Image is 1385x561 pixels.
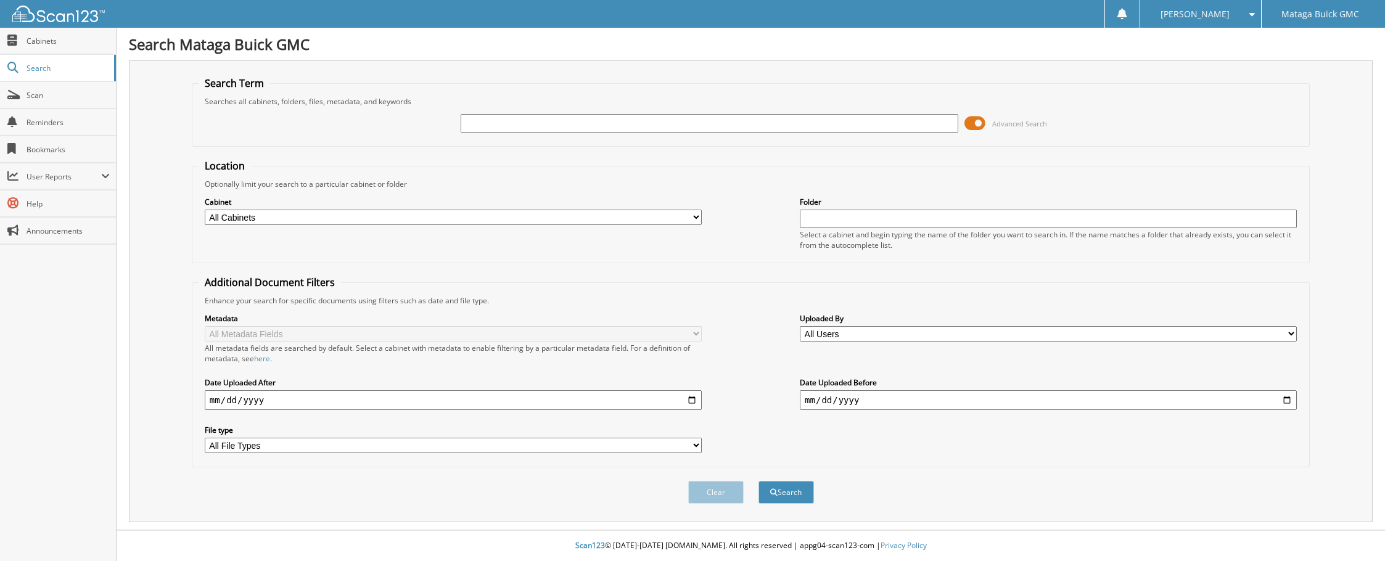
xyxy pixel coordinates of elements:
[27,90,110,100] span: Scan
[881,540,927,551] a: Privacy Policy
[205,377,702,388] label: Date Uploaded After
[27,117,110,128] span: Reminders
[199,276,341,289] legend: Additional Document Filters
[800,377,1297,388] label: Date Uploaded Before
[205,343,702,364] div: All metadata fields are searched by default. Select a cabinet with metadata to enable filtering b...
[199,76,270,90] legend: Search Term
[1161,10,1230,18] span: [PERSON_NAME]
[575,540,605,551] span: Scan123
[27,226,110,236] span: Announcements
[800,390,1297,410] input: end
[12,6,105,22] img: scan123-logo-white.svg
[254,353,270,364] a: here
[27,36,110,46] span: Cabinets
[199,96,1303,107] div: Searches all cabinets, folders, files, metadata, and keywords
[992,119,1047,128] span: Advanced Search
[27,144,110,155] span: Bookmarks
[205,197,702,207] label: Cabinet
[800,229,1297,250] div: Select a cabinet and begin typing the name of the folder you want to search in. If the name match...
[800,313,1297,324] label: Uploaded By
[205,425,702,435] label: File type
[199,295,1303,306] div: Enhance your search for specific documents using filters such as date and file type.
[199,159,251,173] legend: Location
[758,481,814,504] button: Search
[688,481,744,504] button: Clear
[199,179,1303,189] div: Optionally limit your search to a particular cabinet or folder
[27,199,110,209] span: Help
[27,171,101,182] span: User Reports
[129,34,1373,54] h1: Search Mataga Buick GMC
[205,313,702,324] label: Metadata
[205,390,702,410] input: start
[117,531,1385,561] div: © [DATE]-[DATE] [DOMAIN_NAME]. All rights reserved | appg04-scan123-com |
[800,197,1297,207] label: Folder
[1281,10,1359,18] span: Mataga Buick GMC
[27,63,108,73] span: Search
